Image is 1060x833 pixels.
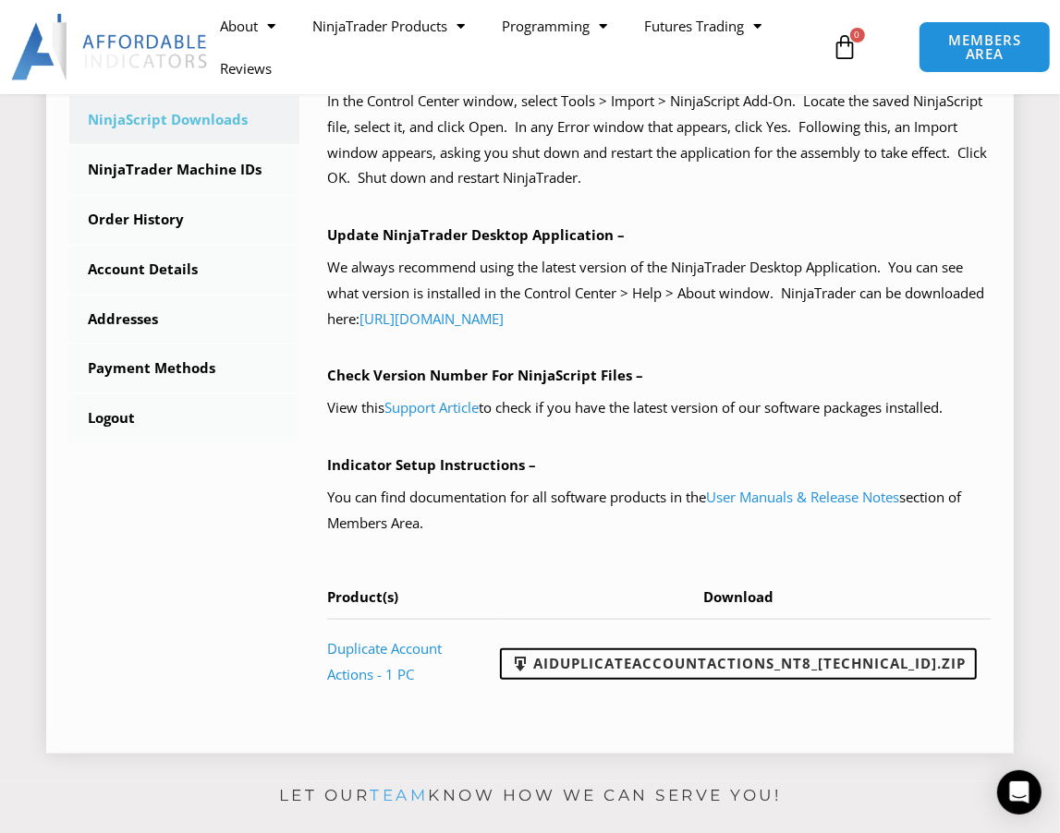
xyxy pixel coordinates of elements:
a: Logout [69,394,299,442]
a: Reviews [201,47,290,90]
a: About [201,5,294,47]
a: Order History [69,196,299,244]
nav: Menu [201,5,827,90]
a: NinjaTrader Products [294,5,483,47]
a: Futures Trading [626,5,780,47]
p: View this to check if you have the latest version of our software packages installed. [327,395,991,421]
p: We always recommend using the latest version of the NinjaTrader Desktop Application. You can see ... [327,255,991,332]
a: Programming [483,5,626,47]
a: AIDuplicateAccountActions_NT8_[TECHNICAL_ID].zip [500,648,977,680]
div: Open Intercom Messenger [997,770,1042,815]
a: User Manuals & Release Notes [706,488,899,506]
a: Account Details [69,246,299,294]
b: Check Version Number For NinjaScript Files – [327,366,643,384]
a: NinjaTrader Machine IDs [69,146,299,194]
img: LogoAI | Affordable Indicators – NinjaTrader [11,14,210,80]
p: In the Control Center window, select Tools > Import > NinjaScript Add-On. Locate the saved NinjaS... [327,89,991,191]
span: MEMBERS AREA [938,33,1031,61]
a: Duplicate Account Actions - 1 PC [327,639,442,683]
a: 0 [805,20,886,74]
a: Addresses [69,296,299,344]
a: NinjaScript Downloads [69,96,299,144]
a: Payment Methods [69,344,299,392]
span: Product(s) [327,587,398,606]
a: Support Article [384,398,479,416]
span: Download [704,587,774,606]
span: 0 [850,28,865,42]
p: You can find documentation for all software products in the section of Members Area. [327,485,991,537]
a: [URL][DOMAIN_NAME] [359,309,504,328]
b: Indicator Setup Instructions – [327,455,536,474]
a: team [370,786,428,804]
a: MEMBERS AREA [919,21,1051,73]
b: Update NinjaTrader Desktop Application – [327,225,625,244]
